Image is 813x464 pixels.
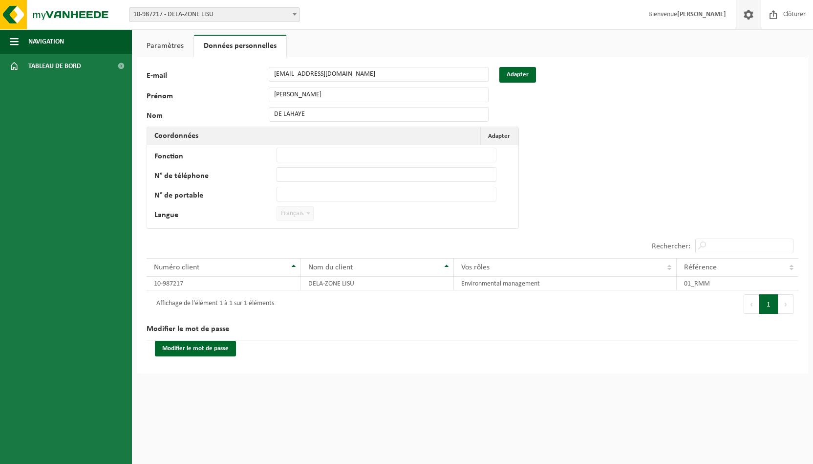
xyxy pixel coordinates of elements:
span: Numéro client [154,264,199,271]
label: Rechercher: [652,243,690,250]
a: Paramètres [137,35,193,57]
td: 10-987217 [147,277,301,290]
label: Nom [147,112,269,122]
span: Navigation [28,29,64,54]
button: Previous [744,294,759,314]
h2: Modifier le mot de passe [147,318,798,341]
span: Vos rôles [461,264,490,271]
td: 01_RMM [677,277,798,290]
td: DELA-ZONE LISU [301,277,454,290]
span: Français [277,206,314,221]
label: Langue [154,211,277,221]
td: Environmental management [454,277,676,290]
h2: Coordonnées [147,127,206,145]
span: 10-987217 - DELA-ZONE LISU [129,7,300,22]
button: Modifier le mot de passe [155,341,236,356]
button: Adapter [499,67,536,83]
div: Affichage de l'élément 1 à 1 sur 1 éléments [151,295,274,313]
label: N° de téléphone [154,172,277,182]
span: Adapter [488,133,510,139]
span: Tableau de bord [28,54,81,78]
button: Adapter [480,127,517,145]
span: Référence [684,264,717,271]
label: Prénom [147,92,269,102]
label: N° de portable [154,192,277,201]
span: 10-987217 - DELA-ZONE LISU [129,8,300,22]
button: Next [778,294,793,314]
span: Français [277,207,313,221]
a: Données personnelles [194,35,286,57]
label: E-mail [147,72,269,83]
button: 1 [759,294,778,314]
span: Nom du client [308,264,353,271]
strong: [PERSON_NAME] [677,11,726,18]
label: Fonction [154,153,277,162]
input: E-mail [269,67,489,82]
